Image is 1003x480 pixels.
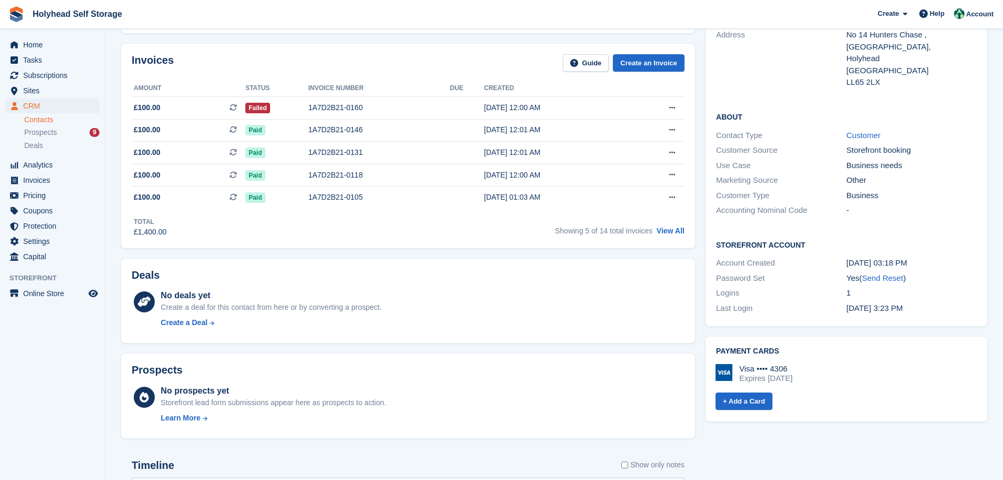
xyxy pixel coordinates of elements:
img: stora-icon-8386f47178a22dfd0bd8f6a31ec36ba5ce8667c1dd55bd0f319d3a0aa187defe.svg [8,6,24,22]
span: Sites [23,83,86,98]
th: Due [450,80,484,97]
div: No 14 Hunters Chase , [GEOGRAPHIC_DATA], [847,29,977,53]
label: Show only notes [621,459,684,471]
div: 1A7D2B21-0160 [308,102,450,113]
div: Business [847,190,977,202]
div: Total [134,217,166,227]
span: ( ) [859,273,906,282]
a: Create a Deal [161,317,381,328]
a: Holyhead Self Storage [28,5,126,23]
div: [GEOGRAPHIC_DATA] [847,65,977,77]
h2: Storefront Account [716,239,977,250]
span: Home [23,37,86,52]
time: 2024-02-07 15:23:59 UTC [847,303,903,312]
div: Last Login [716,302,846,315]
div: 1A7D2B21-0118 [308,170,450,181]
span: Help [930,8,945,19]
h2: Deals [132,269,160,281]
div: Other [847,174,977,187]
span: £100.00 [134,170,161,181]
span: Capital [23,249,86,264]
a: menu [5,37,100,52]
th: Created [484,80,628,97]
a: Customer [847,131,881,140]
span: Prospects [24,128,57,138]
div: LL65 2LX [847,76,977,89]
span: CRM [23,99,86,113]
span: Showing 5 of 14 total invoices [555,227,652,235]
div: Storefront booking [847,144,977,156]
a: menu [5,188,100,203]
h2: Prospects [132,364,183,376]
div: Account Created [716,257,846,269]
div: 1 [847,287,977,299]
div: [DATE] 12:00 AM [484,170,628,181]
div: Create a Deal [161,317,207,328]
a: Create an Invoice [613,54,684,72]
a: menu [5,158,100,172]
div: Expires [DATE] [739,374,792,383]
span: Paid [245,125,265,135]
a: Learn More [161,413,386,424]
a: + Add a Card [716,393,772,410]
span: Tasks [23,53,86,67]
div: [DATE] 01:03 AM [484,192,628,203]
div: Customer Type [716,190,846,202]
div: Password Set [716,272,846,285]
div: No deals yet [161,289,381,302]
span: Account [966,9,994,19]
th: Invoice number [308,80,450,97]
span: Invoices [23,173,86,188]
div: Learn More [161,413,200,424]
div: Holyhead [847,53,977,65]
a: View All [657,227,684,235]
h2: About [716,111,977,122]
span: Protection [23,219,86,233]
span: Settings [23,234,86,249]
th: Amount [132,80,245,97]
a: Guide [563,54,609,72]
span: Paid [245,170,265,181]
span: Analytics [23,158,86,172]
div: £1,400.00 [134,227,166,238]
span: Failed [245,103,270,113]
div: [DATE] 03:18 PM [847,257,977,269]
a: menu [5,53,100,67]
div: 1A7D2B21-0146 [308,124,450,135]
div: [DATE] 12:01 AM [484,147,628,158]
div: Use Case [716,160,846,172]
h2: Payment cards [716,347,977,356]
span: £100.00 [134,147,161,158]
div: Address [716,29,846,89]
span: Subscriptions [23,68,86,83]
span: £100.00 [134,192,161,203]
span: £100.00 [134,124,161,135]
input: Show only notes [621,459,628,471]
h2: Invoices [132,54,174,72]
div: Business needs [847,160,977,172]
img: Visa Logo [716,364,732,381]
a: menu [5,234,100,249]
a: menu [5,83,100,98]
a: Preview store [87,287,100,300]
div: Visa •••• 4306 [739,364,792,374]
div: Logins [716,287,846,299]
a: Deals [24,140,100,151]
div: Yes [847,272,977,285]
h2: Timeline [132,459,174,472]
div: No prospects yet [161,385,386,397]
span: Create [878,8,899,19]
span: £100.00 [134,102,161,113]
a: menu [5,219,100,233]
a: Contacts [24,115,100,125]
a: menu [5,286,100,301]
span: Pricing [23,188,86,203]
span: Coupons [23,203,86,218]
div: 9 [90,128,100,137]
span: Paid [245,148,265,158]
a: menu [5,173,100,188]
a: menu [5,203,100,218]
div: Contact Type [716,130,846,142]
th: Status [245,80,308,97]
a: menu [5,99,100,113]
